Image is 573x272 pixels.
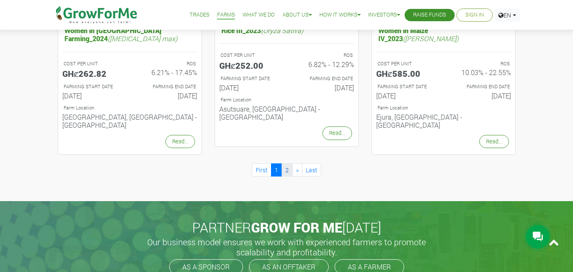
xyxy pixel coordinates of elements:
a: Farms [217,11,235,20]
h6: 6.82% - 12.29% [293,60,354,68]
a: Investors [368,11,400,20]
p: FARMING END DATE [294,75,353,82]
h6: [DATE] [62,92,123,100]
h6: [DATE] [219,84,280,92]
h5: Women in [GEOGRAPHIC_DATA] Farming_2024 [62,24,197,45]
a: About Us [282,11,312,20]
h2: PARTNER [DATE] [55,219,519,236]
p: ROS [294,52,353,59]
p: COST PER UNIT [64,60,122,67]
p: Location of Farm [64,104,196,112]
a: How it Works [319,11,361,20]
h6: Ejura, [GEOGRAPHIC_DATA] - [GEOGRAPHIC_DATA] [376,113,511,129]
h6: [DATE] [450,92,511,100]
h5: GHȼ585.00 [376,68,437,79]
h5: Rice III_2023 [219,24,354,36]
p: FARMING START DATE [221,75,279,82]
a: Last [302,163,321,177]
nav: Page Navigation [58,163,516,177]
h6: 10.03% - 22.55% [450,68,511,76]
a: Read... [479,135,509,148]
a: 2 [282,163,293,177]
p: FARMING START DATE [64,83,122,90]
p: Location of Farm [221,96,353,104]
a: 1 [271,163,282,177]
a: Trades [190,11,210,20]
h6: [DATE] [293,84,354,92]
a: EN [495,8,520,22]
h5: Women in Maize IV_2023 [376,24,511,45]
a: Read... [322,126,352,140]
i: (Oryza Sativa) [261,26,303,35]
span: GROW FOR ME [251,218,342,236]
p: ROS [451,60,510,67]
p: ROS [137,60,196,67]
a: First [252,163,271,177]
i: ([MEDICAL_DATA] max) [108,34,177,43]
p: COST PER UNIT [221,52,279,59]
p: FARMING END DATE [451,83,510,90]
h6: 6.21% - 17.45% [136,68,197,76]
i: ([PERSON_NAME]) [403,34,458,43]
h6: [DATE] [136,92,197,100]
h6: [GEOGRAPHIC_DATA], [GEOGRAPHIC_DATA] - [GEOGRAPHIC_DATA] [62,113,197,129]
a: Sign In [465,11,484,20]
span: » [296,166,299,174]
a: What We Do [243,11,275,20]
h5: Our business model ensures we work with experienced farmers to promote scalability and profitabil... [138,237,435,257]
p: FARMING END DATE [137,83,196,90]
h5: GHȼ252.00 [219,60,280,70]
a: Read... [165,135,195,148]
h6: [DATE] [376,92,437,100]
p: COST PER UNIT [377,60,436,67]
p: Location of Farm [377,104,510,112]
a: Raise Funds [413,11,446,20]
h6: Asutsuare, [GEOGRAPHIC_DATA] - [GEOGRAPHIC_DATA] [219,105,354,121]
h5: GHȼ262.82 [62,68,123,79]
p: FARMING START DATE [377,83,436,90]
